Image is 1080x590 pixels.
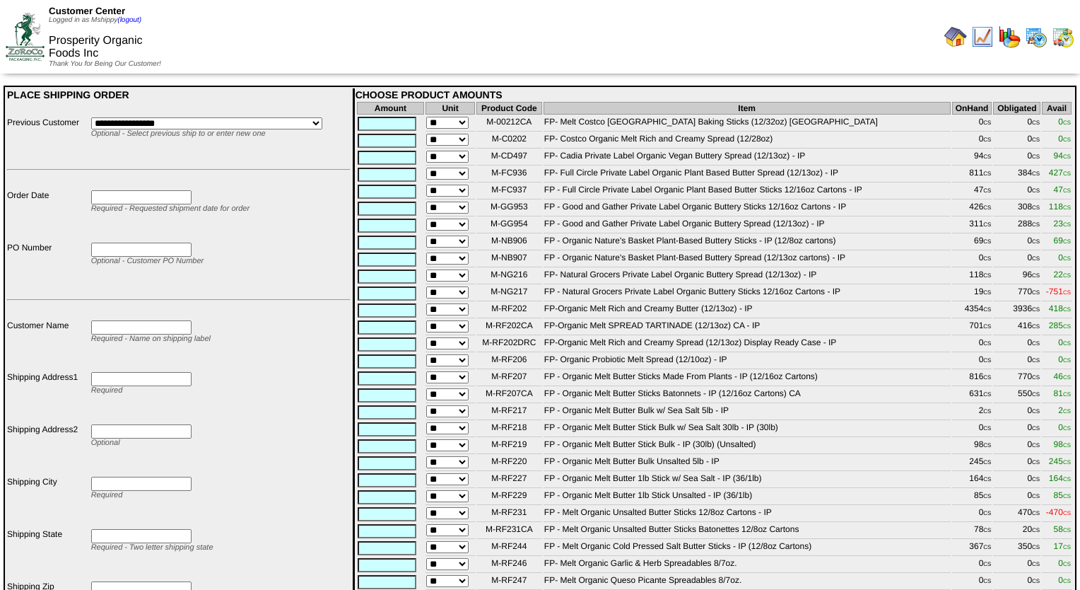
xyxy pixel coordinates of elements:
span: CS [983,137,991,143]
span: CS [983,391,991,398]
span: CS [1063,204,1071,211]
td: FP- Full Circle Private Label Organic Plant Based Butter Spread (12/13oz) - IP [544,167,951,183]
span: CS [1063,408,1071,415]
td: FP - Good and Gather Private Label Organic Buttery Spread (12/13oz) - IP [544,218,951,233]
span: CS [1032,340,1040,347]
td: FP - Natural Grocers Private Label Organic Buttery Sticks 12/16oz Cartons - IP [544,286,951,301]
span: 245 [1049,456,1071,466]
div: CHOOSE PRODUCT AMOUNTS [356,89,1073,100]
span: CS [1032,408,1040,415]
td: FP-Organic Melt Rich and Creamy Butter (12/13oz) - IP [544,303,951,318]
span: 69 [1054,236,1071,245]
td: M-NG217 [476,286,542,301]
span: CS [983,323,991,330]
td: FP - Organic Melt Butter 1lb Stick w/ Sea Salt - IP (36/1lb) [544,473,951,488]
span: 0 [1058,134,1071,144]
td: 0 [993,574,1040,590]
td: 350 [993,540,1040,556]
td: 631 [952,388,992,403]
td: M-RF206 [476,354,542,369]
td: 0 [952,557,992,573]
span: CS [983,272,991,279]
span: 58 [1054,524,1071,534]
td: 0 [952,116,992,132]
span: CS [1063,306,1071,313]
span: CS [1032,476,1040,482]
td: 3936 [993,303,1040,318]
span: CS [1063,442,1071,449]
td: 0 [993,456,1040,471]
td: 0 [952,507,992,522]
span: 98 [1054,439,1071,449]
td: 78 [952,524,992,539]
span: CS [1032,459,1040,465]
td: FP- Melt Organic Garlic & Herb Spreadables 8/7oz. [544,557,951,573]
span: 0 [1058,422,1071,432]
span: CS [1063,120,1071,126]
td: 811 [952,167,992,183]
td: FP - Melt Organic Cold Pressed Salt Butter Sticks - IP (12/8oz Cartons) [544,540,951,556]
td: M-NG216 [476,269,542,284]
td: 0 [993,116,1040,132]
td: M-RF207 [476,371,542,386]
td: M-RF247 [476,574,542,590]
span: CS [983,255,991,262]
span: CS [1032,357,1040,364]
td: M-00212CA [476,116,542,132]
span: CS [983,459,991,465]
td: 0 [952,337,992,352]
span: CS [983,561,991,567]
td: 311 [952,218,992,233]
td: FP - Organic Nature's Basket Plant-Based Buttery Spread (12/13oz cartons) - IP [544,252,951,267]
td: 245 [952,456,992,471]
span: CS [983,527,991,533]
td: 0 [952,574,992,590]
td: 384 [993,167,1040,183]
td: M-NB906 [476,235,542,250]
span: 81 [1054,388,1071,398]
span: CS [1032,442,1040,449]
td: M-FC937 [476,184,542,199]
span: CS [983,238,991,245]
th: Avail [1042,102,1072,115]
span: Optional [91,439,120,447]
span: Thank You for Being Our Customer! [49,60,161,68]
span: CS [1032,306,1040,313]
td: Customer Name [6,320,89,371]
td: M-RF202CA [476,320,542,335]
td: M-FC936 [476,167,542,183]
span: CS [1063,255,1071,262]
span: CS [1032,425,1040,432]
span: Logged in as Mshippy [49,16,141,24]
span: 118 [1049,202,1071,212]
span: CS [983,221,991,228]
span: CS [1032,255,1040,262]
img: line_graph.gif [971,25,994,48]
span: 23 [1054,219,1071,229]
span: 0 [1058,117,1071,127]
th: Product Code [476,102,542,115]
span: CS [983,120,991,126]
td: 0 [993,252,1040,267]
span: 0 [1058,337,1071,347]
td: FP - Organic Melt Butter Sticks Batonnets - IP (12/16oz Cartons) CA [544,388,951,403]
td: 0 [993,405,1040,420]
td: 118 [952,269,992,284]
td: 308 [993,201,1040,216]
span: CS [1032,323,1040,330]
td: 816 [952,371,992,386]
td: M-CD497 [476,150,542,166]
td: PO Number [6,242,89,293]
td: 4354 [952,303,992,318]
td: 0 [993,439,1040,454]
span: CS [1032,493,1040,499]
span: CS [1032,204,1040,211]
td: FP - Organic Melt Butter Bulk w/ Sea Salt 5lb - IP [544,405,951,420]
td: 0 [993,422,1040,437]
td: 470 [993,507,1040,522]
td: FP- Organic Probiotic Melt Spread (12/10oz) - IP [544,354,951,369]
td: M-RF217 [476,405,542,420]
span: CS [1032,561,1040,567]
td: 0 [993,184,1040,199]
td: 288 [993,218,1040,233]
